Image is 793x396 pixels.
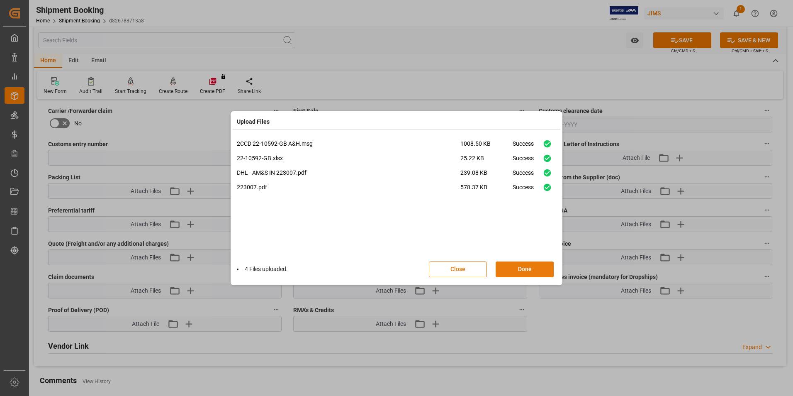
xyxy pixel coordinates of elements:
[513,169,534,183] div: Success
[460,139,513,154] span: 1008.50 KB
[429,262,487,277] button: Close
[237,139,460,148] p: 2CCD 22-10592-GB A&H.msg
[237,265,288,274] li: 4 Files uploaded.
[237,117,270,126] h4: Upload Files
[460,169,513,183] span: 239.08 KB
[513,154,534,169] div: Success
[460,154,513,169] span: 25.22 KB
[496,262,554,277] button: Done
[237,154,460,163] p: 22-10592-GB.xlsx
[513,139,534,154] div: Success
[460,183,513,198] span: 578.37 KB
[237,169,460,177] p: DHL - AM&S IN 223007.pdf
[237,183,460,192] p: 223007.pdf
[513,183,534,198] div: Success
